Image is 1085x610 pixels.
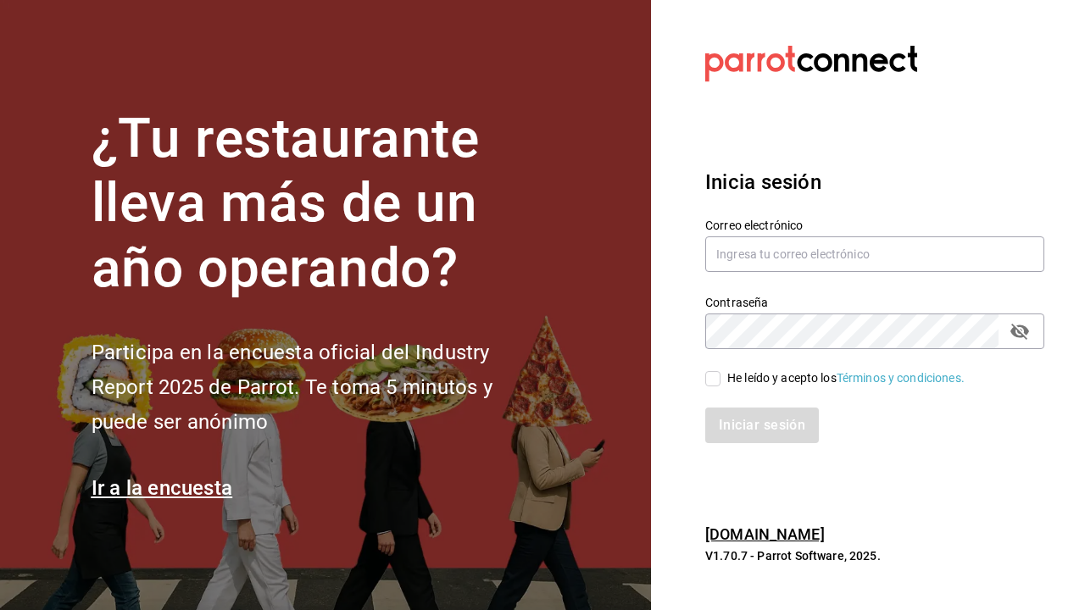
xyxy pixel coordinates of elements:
a: Términos y condiciones. [837,371,965,385]
h2: Participa en la encuesta oficial del Industry Report 2025 de Parrot. Te toma 5 minutos y puede se... [92,335,549,439]
a: Ir a la encuesta [92,476,233,500]
button: passwordField [1005,317,1034,346]
h3: Inicia sesión [705,167,1044,197]
label: Correo electrónico [705,219,1044,230]
label: Contraseña [705,296,1044,308]
p: V1.70.7 - Parrot Software, 2025. [705,547,1044,564]
input: Ingresa tu correo electrónico [705,236,1044,272]
div: He leído y acepto los [727,369,965,387]
h1: ¿Tu restaurante lleva más de un año operando? [92,107,549,302]
a: [DOMAIN_NAME] [705,525,825,543]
